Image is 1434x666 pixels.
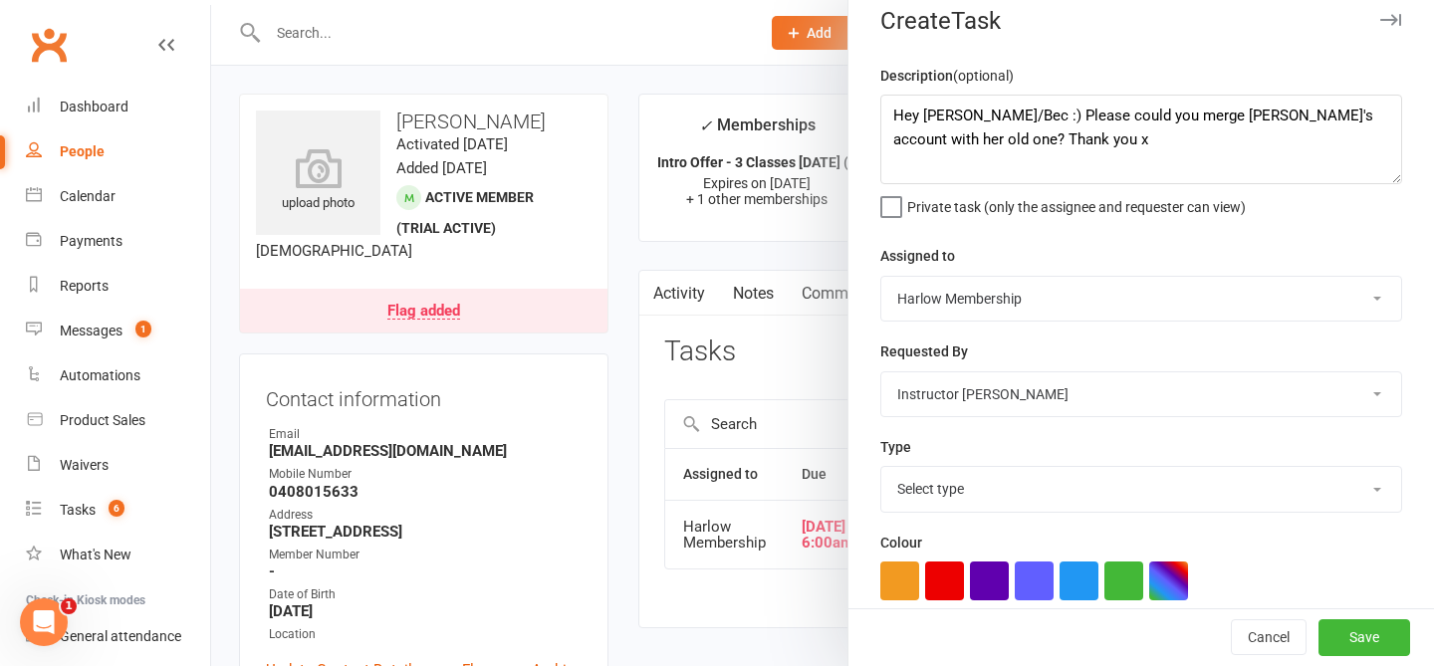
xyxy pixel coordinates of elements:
button: Save [1318,620,1410,656]
div: Dashboard [60,99,128,114]
div: Reports [60,278,109,294]
textarea: Hey [PERSON_NAME]/Bec :) Please could you merge [PERSON_NAME]'s account with her old one? Thank y... [880,95,1402,184]
label: Assigned to [880,245,955,267]
label: Description [880,65,1014,87]
span: 6 [109,500,124,517]
span: 1 [61,598,77,614]
a: Waivers [26,443,210,488]
a: What's New [26,533,210,577]
a: Messages 1 [26,309,210,353]
label: Colour [880,532,922,554]
div: General attendance [60,628,181,644]
label: Requested By [880,340,968,362]
div: Messages [60,323,122,338]
div: Create Task [848,7,1434,35]
span: 1 [135,321,151,337]
label: Type [880,436,911,458]
div: Payments [60,233,122,249]
iframe: Intercom live chat [20,598,68,646]
a: Automations [26,353,210,398]
a: Clubworx [24,20,74,70]
a: Reports [26,264,210,309]
a: Dashboard [26,85,210,129]
a: Payments [26,219,210,264]
div: Tasks [60,502,96,518]
div: What's New [60,547,131,562]
div: Calendar [60,188,116,204]
span: Private task (only the assignee and requester can view) [907,192,1246,215]
a: General attendance kiosk mode [26,614,210,659]
a: People [26,129,210,174]
small: (optional) [953,68,1014,84]
div: People [60,143,105,159]
div: Product Sales [60,412,145,428]
a: Calendar [26,174,210,219]
div: Automations [60,367,140,383]
div: Waivers [60,457,109,473]
button: Cancel [1231,620,1307,656]
a: Tasks 6 [26,488,210,533]
a: Product Sales [26,398,210,443]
